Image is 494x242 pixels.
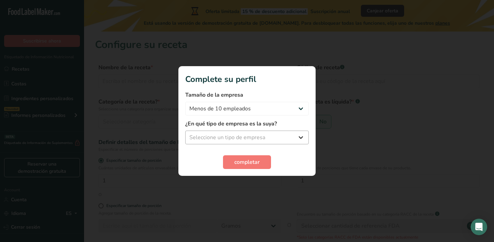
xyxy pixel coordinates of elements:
[185,73,309,85] h1: Complete su perfil
[471,219,487,235] div: Open Intercom Messenger
[234,158,260,166] span: completar
[223,155,271,169] button: completar
[185,91,309,99] label: Tamaño de la empresa
[185,120,309,128] label: ¿En qué tipo de empresa es la suya?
